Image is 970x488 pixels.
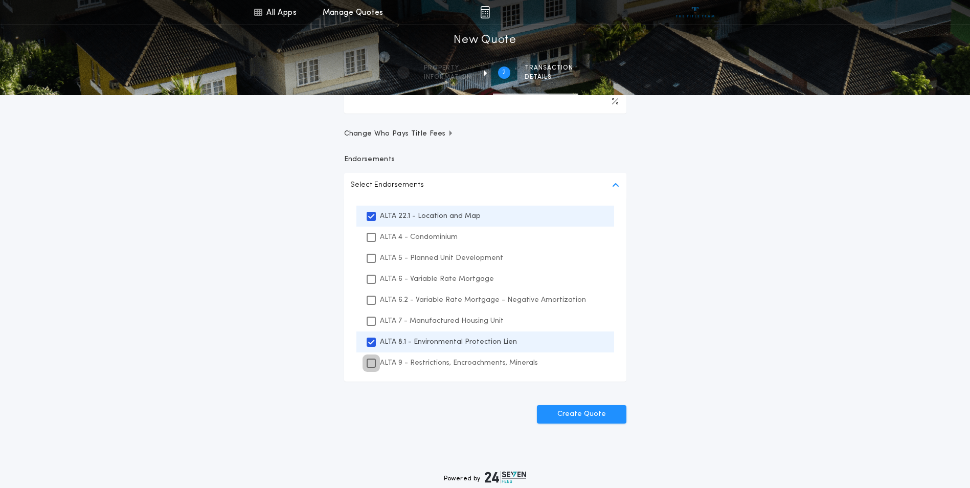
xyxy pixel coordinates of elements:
[424,73,471,81] span: information
[344,89,626,114] input: Downpayment Percentage
[676,7,714,17] img: vs-icon
[344,154,626,165] p: Endorsements
[380,337,517,347] p: ALTA 8.1 - Environmental Protection Lien
[525,73,573,81] span: details
[380,358,538,368] p: ALTA 9 - Restrictions, Encroachments, Minerals
[380,274,494,284] p: ALTA 6 - Variable Rate Mortgage
[485,471,527,483] img: logo
[344,173,626,197] button: Select Endorsements
[350,179,424,191] p: Select Endorsements
[380,253,503,263] p: ALTA 5 - Planned Unit Development
[380,295,586,305] p: ALTA 6.2 - Variable Rate Mortgage - Negative Amortization
[525,64,573,72] span: Transaction
[502,69,506,77] h2: 2
[380,211,481,221] p: ALTA 22.1 - Location and Map
[380,232,458,242] p: ALTA 4 - Condominium
[424,64,471,72] span: Property
[480,6,490,18] img: img
[380,316,504,326] p: ALTA 7 - Manufactured Housing Unit
[344,129,626,139] button: Change Who Pays Title Fees
[344,197,626,382] ul: Select Endorsements
[537,405,626,424] button: Create Quote
[444,471,527,483] div: Powered by
[344,129,454,139] span: Change Who Pays Title Fees
[454,32,516,49] h1: New Quote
